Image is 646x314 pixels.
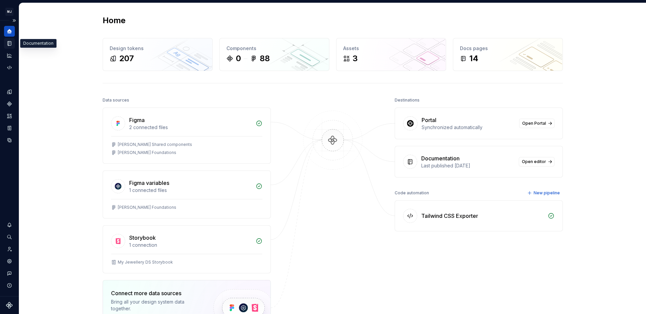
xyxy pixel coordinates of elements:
[129,116,145,124] div: Figma
[4,220,15,230] button: Notifications
[353,53,358,64] div: 3
[111,299,202,312] div: Bring all your design system data together.
[118,260,173,265] div: My Jewellery DS Storybook
[103,108,271,164] a: Figma2 connected files[PERSON_NAME] Shared components[PERSON_NAME] Foundations
[343,45,439,52] div: Assets
[6,302,13,309] svg: Supernova Logo
[236,53,241,64] div: 0
[422,124,515,131] div: Synchronized automatically
[534,190,560,196] span: New pipeline
[111,289,202,297] div: Connect more data sources
[9,16,19,25] button: Expand sidebar
[421,154,460,162] div: Documentation
[422,116,436,124] div: Portal
[395,95,420,105] div: Destinations
[4,99,15,109] a: Components
[4,244,15,254] a: Invite team
[4,123,15,133] a: Storybook stories
[4,50,15,61] a: Analytics
[4,268,15,279] button: Contact support
[118,150,176,155] div: [PERSON_NAME] Foundations
[4,111,15,121] a: Assets
[469,53,478,64] div: 14
[4,135,15,146] a: Data sources
[103,95,129,105] div: Data sources
[103,170,271,219] a: Figma variables1 connected files[PERSON_NAME] Foundations
[129,179,169,187] div: Figma variables
[4,26,15,37] a: Home
[4,256,15,267] a: Settings
[4,62,15,73] a: Code automation
[460,45,556,52] div: Docs pages
[219,38,329,71] a: Components088
[118,205,176,210] div: [PERSON_NAME] Foundations
[129,242,252,248] div: 1 connection
[119,53,134,64] div: 207
[118,142,192,147] div: [PERSON_NAME] Shared components
[1,4,17,19] button: MJ
[103,15,125,26] h2: Home
[110,45,206,52] div: Design tokens
[522,159,546,164] span: Open editor
[4,38,15,49] a: Documentation
[522,121,546,126] span: Open Portal
[395,188,429,198] div: Code automation
[103,225,271,273] a: Storybook1 connectionMy Jewellery DS Storybook
[129,234,156,242] div: Storybook
[103,38,213,71] a: Design tokens207
[336,38,446,71] a: Assets3
[226,45,322,52] div: Components
[129,187,252,194] div: 1 connected files
[260,53,270,64] div: 88
[421,162,515,169] div: Last published [DATE]
[525,188,563,198] button: New pipeline
[5,8,13,16] div: MJ
[519,157,554,166] a: Open editor
[20,39,57,48] div: Documentation
[453,38,563,71] a: Docs pages14
[4,86,15,97] a: Design tokens
[129,124,252,131] div: 2 connected files
[4,232,15,242] button: Search ⌘K
[421,212,478,220] div: Tailwind CSS Exporter
[519,119,554,128] a: Open Portal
